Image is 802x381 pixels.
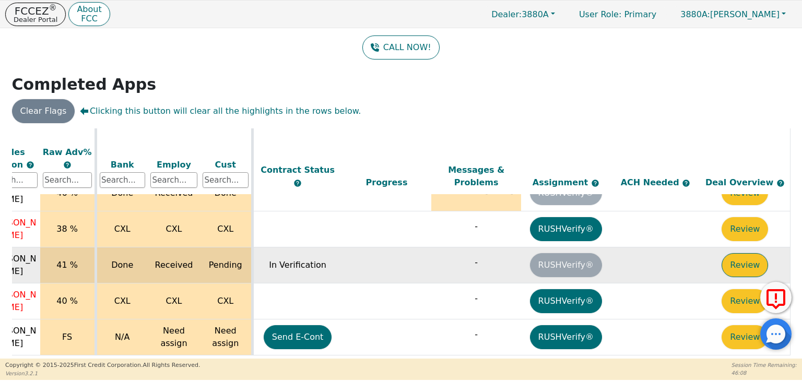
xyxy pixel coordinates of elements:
[533,177,591,187] span: Assignment
[530,325,602,349] button: RUSHVerify®
[203,172,249,188] input: Search...
[56,224,78,234] span: 38 %
[760,282,792,313] button: Report Error to FCC
[200,283,252,319] td: CXL
[434,164,518,189] div: Messages & Problems
[96,211,148,247] td: CXL
[722,217,768,241] button: Review
[722,289,768,313] button: Review
[530,289,602,313] button: RUSHVerify®
[96,319,148,355] td: N/A
[579,9,621,19] span: User Role :
[12,75,157,93] strong: Completed Apps
[434,220,518,233] p: -
[569,4,667,25] p: Primary
[68,2,110,27] button: AboutFCC
[43,172,92,188] input: Search...
[5,370,200,377] p: Version 3.2.1
[491,9,522,19] span: Dealer:
[148,211,200,247] td: CXL
[252,247,342,283] td: In Verification
[434,328,518,341] p: -
[14,6,57,16] p: FCCEZ
[56,260,78,270] span: 41 %
[96,247,148,283] td: Done
[200,247,252,283] td: Pending
[621,177,682,187] span: ACH Needed
[62,332,72,342] span: FS
[491,9,549,19] span: 3880A
[143,362,200,368] span: All Rights Reserved.
[705,177,785,187] span: Deal Overview
[200,319,252,355] td: Need assign
[680,9,710,19] span: 3880A:
[148,247,200,283] td: Received
[148,319,200,355] td: Need assign
[362,35,439,59] button: CALL NOW!
[148,283,200,319] td: CXL
[77,5,101,14] p: About
[530,217,602,241] button: RUSHVerify®
[669,6,797,22] button: 3880A:[PERSON_NAME]
[150,172,197,188] input: Search...
[150,158,197,171] div: Employ
[200,211,252,247] td: CXL
[732,361,797,369] p: Session Time Remaining:
[80,105,361,117] span: Clicking this button will clear all the highlights in the rows below.
[14,16,57,23] p: Dealer Portal
[5,3,66,26] button: FCCEZ®Dealer Portal
[434,256,518,269] p: -
[5,361,200,370] p: Copyright © 2015- 2025 First Credit Corporation.
[732,369,797,377] p: 46:08
[261,165,335,175] span: Contract Status
[77,15,101,23] p: FCC
[100,158,146,171] div: Bank
[96,283,148,319] td: CXL
[434,292,518,305] p: -
[49,3,57,13] sup: ®
[43,147,92,157] span: Raw Adv%
[722,325,768,349] button: Review
[56,296,78,306] span: 40 %
[100,172,146,188] input: Search...
[12,99,75,123] button: Clear Flags
[480,6,566,22] button: Dealer:3880A
[722,253,768,277] button: Review
[569,4,667,25] a: User Role: Primary
[203,158,249,171] div: Cust
[345,176,429,189] div: Progress
[680,9,780,19] span: [PERSON_NAME]
[264,325,332,349] button: Send E-Cont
